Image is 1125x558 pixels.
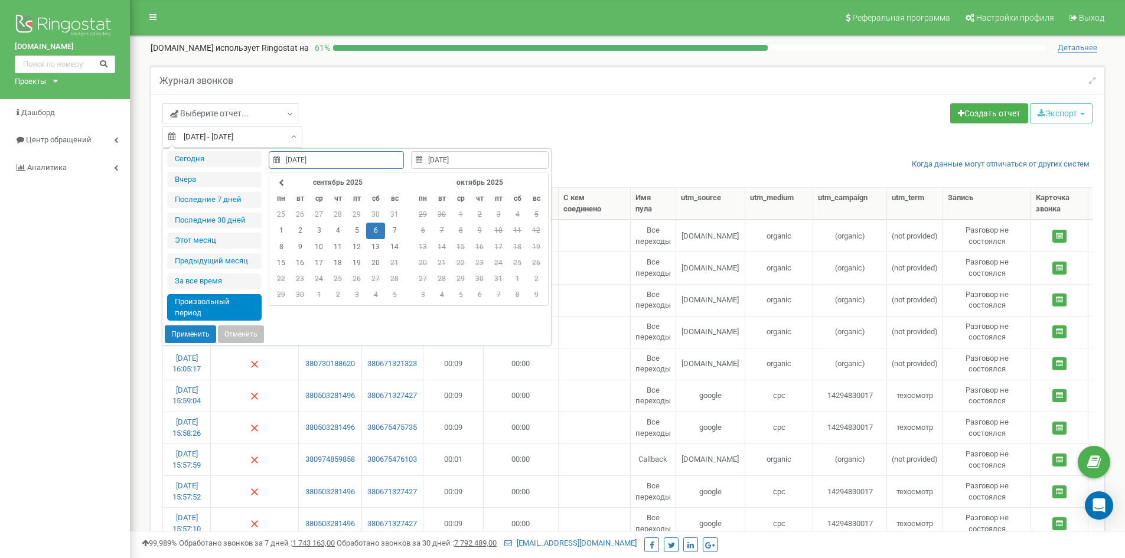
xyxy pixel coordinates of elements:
td: 00:00 [484,348,559,380]
td: 1 [272,223,291,239]
td: 27 [309,207,328,223]
a: Выберите отчет... [162,103,298,123]
th: вс [385,191,404,207]
td: 3 [347,287,366,303]
td: 27 [413,271,432,287]
td: google [676,475,745,507]
td: 21 [385,255,404,271]
a: 380671327427 [367,518,418,530]
td: Разговор не состоялся [943,348,1031,380]
span: Обработано звонков за 30 дней : [337,539,497,547]
th: пн [272,191,291,207]
th: Имя пула [631,188,676,220]
td: 29 [272,287,291,303]
th: ср [451,191,470,207]
th: пт [347,191,366,207]
th: С кем соединено [559,188,631,220]
td: cpc [745,412,813,443]
span: Аналитика [27,163,67,172]
td: 7 [385,223,404,239]
td: [DOMAIN_NAME] [676,284,745,316]
td: Разговор не состоялся [943,316,1031,348]
td: 4 [366,287,385,303]
td: техосмотр [887,507,943,539]
td: 2 [328,287,347,303]
td: [DOMAIN_NAME] [676,348,745,380]
a: [DATE] 15:59:04 [172,386,201,406]
td: (organic) [813,348,887,380]
td: 31 [489,271,508,287]
td: organic [745,348,813,380]
td: google [676,412,745,443]
td: 9 [527,287,546,303]
td: cpc [745,507,813,539]
td: 3 [309,223,328,239]
td: 6 [413,223,432,239]
td: (organic) [813,316,887,348]
td: 9 [470,223,489,239]
td: Все переходы [631,412,676,443]
th: utm_campaign [813,188,887,220]
div: Проекты [15,76,46,87]
td: Разговор не состоялся [943,475,1031,507]
a: 380671327427 [367,390,418,402]
td: 00:09 [423,507,484,539]
th: вт [432,191,451,207]
td: 00:00 [484,475,559,507]
td: 28 [385,271,404,287]
a: 380675476103 [367,454,418,465]
td: 14 [385,239,404,255]
td: 14294830017 [813,380,887,412]
img: Нет ответа [250,423,259,433]
td: техосмотр [887,380,943,412]
div: Open Intercom Messenger [1085,491,1113,520]
td: 11 [508,223,527,239]
td: 00:09 [423,412,484,443]
td: Разговор не состоялся [943,443,1031,475]
td: 00:09 [423,380,484,412]
td: 29 [413,207,432,223]
td: (organic) [813,443,887,475]
u: 7 792 489,00 [454,539,497,547]
input: Поиск по номеру [15,56,115,73]
td: 26 [527,255,546,271]
td: 4 [508,207,527,223]
a: 380503281496 [304,390,356,402]
img: Нет ответа [250,455,259,465]
td: (organic) [813,284,887,316]
td: 30 [432,207,451,223]
td: 13 [366,239,385,255]
td: 8 [451,223,470,239]
td: Все переходы [631,380,676,412]
td: organic [745,252,813,283]
td: organic [745,284,813,316]
th: ср [309,191,328,207]
td: 6 [366,223,385,239]
td: organic [745,220,813,252]
td: 7 [432,223,451,239]
td: 16 [291,255,309,271]
a: 380974859858 [304,454,356,465]
span: 99,989% [142,539,177,547]
td: 8 [508,287,527,303]
th: чт [470,191,489,207]
td: [DOMAIN_NAME] [676,443,745,475]
td: 22 [451,255,470,271]
span: Обработано звонков за 7 дней : [179,539,335,547]
span: Дашборд [21,108,55,117]
td: 25 [508,255,527,271]
td: 20 [366,255,385,271]
td: 15 [272,255,291,271]
a: [DATE] 15:57:52 [172,481,201,501]
td: 5 [347,223,366,239]
th: пт [489,191,508,207]
td: 3 [413,287,432,303]
td: Разговор не состоялся [943,220,1031,252]
li: Предыдущий меcяц [167,253,262,269]
td: 30 [470,271,489,287]
td: 00:01 [423,443,484,475]
th: utm_term [887,188,943,220]
td: 1 [451,207,470,223]
td: (not provided) [887,284,943,316]
td: 25 [328,271,347,287]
